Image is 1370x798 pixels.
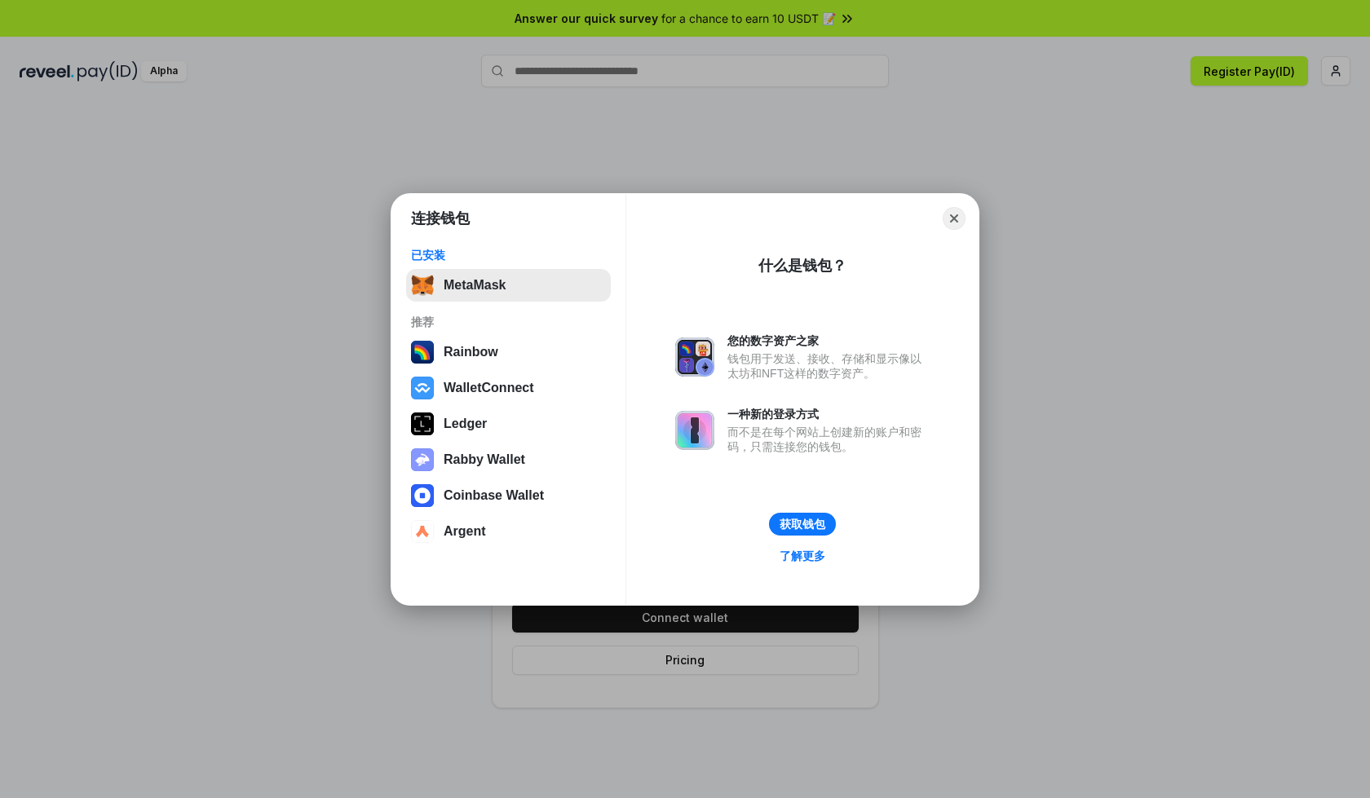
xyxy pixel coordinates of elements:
[727,333,930,348] div: 您的数字资产之家
[444,452,525,467] div: Rabby Wallet
[675,411,714,450] img: svg+xml,%3Csvg%20xmlns%3D%22http%3A%2F%2Fwww.w3.org%2F2000%2Fsvg%22%20fill%3D%22none%22%20viewBox...
[758,256,846,276] div: 什么是钱包？
[780,517,825,531] div: 获取钱包
[411,209,470,228] h1: 连接钱包
[727,351,930,381] div: 钱包用于发送、接收、存储和显示像以太坊和NFT这样的数字资产。
[406,372,611,404] button: WalletConnect
[444,524,486,539] div: Argent
[444,345,498,359] div: Rainbow
[406,443,611,476] button: Rabby Wallet
[943,207,966,230] button: Close
[780,549,825,563] div: 了解更多
[406,515,611,548] button: Argent
[727,407,930,421] div: 一种新的登录方式
[411,315,606,329] div: 推荐
[411,377,434,399] img: svg+xml,%3Csvg%20width%3D%2228%22%20height%3D%2228%22%20viewBox%3D%220%200%2028%2028%22%20fill%3D...
[406,479,611,512] button: Coinbase Wallet
[444,278,506,293] div: MetaMask
[444,381,534,395] div: WalletConnect
[411,248,606,262] div: 已安装
[406,408,611,440] button: Ledger
[444,488,544,503] div: Coinbase Wallet
[411,520,434,543] img: svg+xml,%3Csvg%20width%3D%2228%22%20height%3D%2228%22%20viewBox%3D%220%200%2028%2028%22%20fill%3D...
[411,448,434,471] img: svg+xml,%3Csvg%20xmlns%3D%22http%3A%2F%2Fwww.w3.org%2F2000%2Fsvg%22%20fill%3D%22none%22%20viewBox...
[411,412,434,435] img: svg+xml,%3Csvg%20xmlns%3D%22http%3A%2F%2Fwww.w3.org%2F2000%2Fsvg%22%20width%3D%2228%22%20height%3...
[411,484,434,507] img: svg+xml,%3Csvg%20width%3D%2228%22%20height%3D%2228%22%20viewBox%3D%220%200%2028%2028%22%20fill%3D...
[411,274,434,297] img: svg+xml,%3Csvg%20fill%3D%22none%22%20height%3D%2233%22%20viewBox%3D%220%200%2035%2033%22%20width%...
[675,337,714,377] img: svg+xml,%3Csvg%20xmlns%3D%22http%3A%2F%2Fwww.w3.org%2F2000%2Fsvg%22%20fill%3D%22none%22%20viewBox...
[770,545,835,567] a: 了解更多
[411,341,434,364] img: svg+xml,%3Csvg%20width%3D%22120%22%20height%3D%22120%22%20viewBox%3D%220%200%20120%20120%22%20fil...
[406,269,611,302] button: MetaMask
[444,417,487,431] div: Ledger
[769,513,836,536] button: 获取钱包
[727,425,930,454] div: 而不是在每个网站上创建新的账户和密码，只需连接您的钱包。
[406,336,611,368] button: Rainbow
